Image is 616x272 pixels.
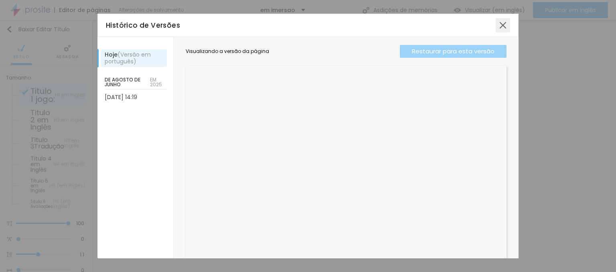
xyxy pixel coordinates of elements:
[150,77,167,87] div: Em 2025
[412,48,494,55] div: Restaurar para esta versão
[101,92,167,103] li: [DATE] 14:19
[105,77,150,87] div: De Agosto de Junho
[106,20,496,30] div: Histórico de Versões
[400,45,507,58] button: Restaurar para esta versão
[186,49,269,58] div: Visualizando a versão da página
[105,51,151,65] span: Hoje
[105,51,151,65] span: (Versão em português)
